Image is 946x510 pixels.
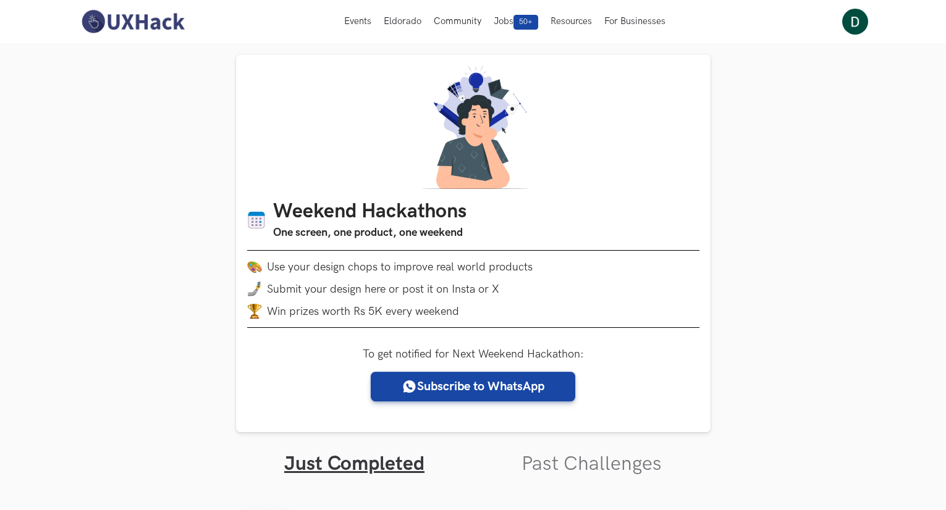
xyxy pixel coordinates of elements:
span: Submit your design here or post it on Insta or X [267,283,499,296]
img: mobile-in-hand.png [247,282,262,296]
h1: Weekend Hackathons [273,200,467,224]
li: Win prizes worth Rs 5K every weekend [247,304,699,319]
img: Calendar icon [247,211,266,230]
span: 50+ [513,15,538,30]
a: Past Challenges [522,452,662,476]
label: To get notified for Next Weekend Hackathon: [363,348,584,361]
img: Your profile pic [842,9,868,35]
img: trophy.png [247,304,262,319]
img: A designer thinking [414,65,533,189]
img: UXHack-logo.png [78,9,188,35]
h3: One screen, one product, one weekend [273,224,467,241]
ul: Tabs Interface [236,432,711,476]
li: Use your design chops to improve real world products [247,259,699,274]
a: Just Completed [284,452,424,476]
img: palette.png [247,259,262,274]
a: Subscribe to WhatsApp [371,372,575,401]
